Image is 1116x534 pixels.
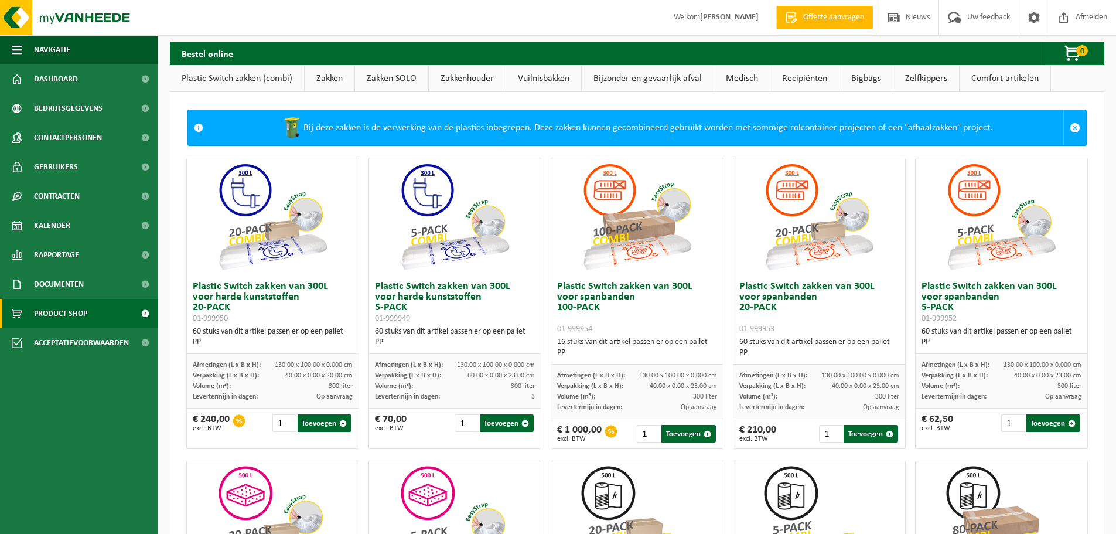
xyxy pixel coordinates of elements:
span: Volume (m³): [922,383,960,390]
button: Toevoegen [298,414,352,432]
span: 40.00 x 0.00 x 23.00 cm [1014,372,1081,379]
span: Documenten [34,270,84,299]
button: Toevoegen [1026,414,1080,432]
a: Comfort artikelen [960,65,1050,92]
img: 01-999949 [396,158,513,275]
h3: Plastic Switch zakken van 300L voor harde kunststoffen 20-PACK [193,281,353,324]
span: Verpakking (L x B x H): [922,372,988,379]
span: 01-999954 [557,325,592,334]
a: Zakkenhouder [429,65,506,92]
a: Zakken SOLO [355,65,428,92]
a: Zakken [305,65,354,92]
span: 300 liter [329,383,353,390]
button: Toevoegen [661,425,716,443]
span: Afmetingen (L x B x H): [739,372,807,379]
div: € 70,00 [375,414,407,432]
span: Levertermijn in dagen: [193,393,258,400]
span: excl. BTW [557,436,602,443]
div: € 210,00 [739,425,776,443]
span: Offerte aanvragen [800,12,867,23]
span: Volume (m³): [193,383,231,390]
div: 16 stuks van dit artikel passen er op een pallet [557,337,717,358]
span: Volume (m³): [375,383,413,390]
a: Offerte aanvragen [776,6,873,29]
div: € 1 000,00 [557,425,602,443]
span: Rapportage [34,240,79,270]
span: Afmetingen (L x B x H): [922,362,989,369]
h2: Bestel online [170,42,245,64]
span: 130.00 x 100.00 x 0.000 cm [275,362,353,369]
span: Verpakking (L x B x H): [375,372,441,379]
span: Acceptatievoorwaarden [34,328,129,358]
span: excl. BTW [739,436,776,443]
span: Op aanvraag [1045,393,1081,400]
a: Plastic Switch zakken (combi) [170,65,304,92]
span: 130.00 x 100.00 x 0.000 cm [639,372,717,379]
span: 3 [531,393,535,400]
div: PP [739,348,899,358]
h3: Plastic Switch zakken van 300L voor spanbanden 5-PACK [922,281,1081,324]
div: PP [557,348,717,358]
button: Toevoegen [480,414,534,432]
input: 1 [272,414,296,432]
img: 01-999954 [578,158,695,275]
span: 01-999953 [739,325,774,334]
span: Kalender [34,211,70,240]
span: Product Shop [34,299,87,328]
span: Contracten [34,182,80,211]
span: Levertermijn in dagen: [922,393,987,400]
strong: [PERSON_NAME] [700,13,759,22]
div: PP [375,337,535,348]
span: 40.00 x 0.00 x 23.00 cm [832,383,899,390]
span: Volume (m³): [557,393,595,400]
div: 60 stuks van dit artikel passen er op een pallet [739,337,899,358]
span: Volume (m³): [739,393,777,400]
span: 01-999952 [922,314,957,323]
span: 130.00 x 100.00 x 0.000 cm [457,362,535,369]
a: Bigbags [839,65,893,92]
button: Toevoegen [844,425,898,443]
a: Recipiënten [770,65,839,92]
span: 01-999949 [375,314,410,323]
span: Contactpersonen [34,123,102,152]
a: Vuilnisbakken [506,65,581,92]
span: 60.00 x 0.00 x 23.00 cm [467,372,535,379]
div: 60 stuks van dit artikel passen er op een pallet [922,326,1081,348]
h3: Plastic Switch zakken van 300L voor spanbanden 100-PACK [557,281,717,334]
span: Afmetingen (L x B x H): [193,362,261,369]
span: Verpakking (L x B x H): [557,383,623,390]
img: 01-999953 [760,158,878,275]
span: 300 liter [511,383,535,390]
button: 0 [1045,42,1103,65]
span: Verpakking (L x B x H): [193,372,259,379]
span: 01-999950 [193,314,228,323]
span: 130.00 x 100.00 x 0.000 cm [821,372,899,379]
span: excl. BTW [193,425,230,432]
div: 60 stuks van dit artikel passen er op een pallet [193,326,353,348]
div: PP [193,337,353,348]
span: Op aanvraag [863,404,899,411]
a: Medisch [714,65,770,92]
input: 1 [1001,414,1025,432]
img: 01-999952 [943,158,1060,275]
span: Levertermijn in dagen: [557,404,622,411]
img: WB-0240-HPE-GN-50.png [280,116,303,140]
span: 300 liter [1057,383,1081,390]
img: 01-999950 [214,158,331,275]
span: 130.00 x 100.00 x 0.000 cm [1004,362,1081,369]
div: € 62,50 [922,414,953,432]
span: Afmetingen (L x B x H): [375,362,443,369]
span: Afmetingen (L x B x H): [557,372,625,379]
span: 300 liter [693,393,717,400]
span: Navigatie [34,35,70,64]
h3: Plastic Switch zakken van 300L voor harde kunststoffen 5-PACK [375,281,535,324]
span: excl. BTW [375,425,407,432]
span: 40.00 x 0.00 x 23.00 cm [650,383,717,390]
span: Levertermijn in dagen: [375,393,440,400]
span: Dashboard [34,64,78,94]
span: Op aanvraag [681,404,717,411]
h3: Plastic Switch zakken van 300L voor spanbanden 20-PACK [739,281,899,334]
span: 40.00 x 0.00 x 20.00 cm [285,372,353,379]
span: 0 [1076,45,1088,56]
span: 300 liter [875,393,899,400]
